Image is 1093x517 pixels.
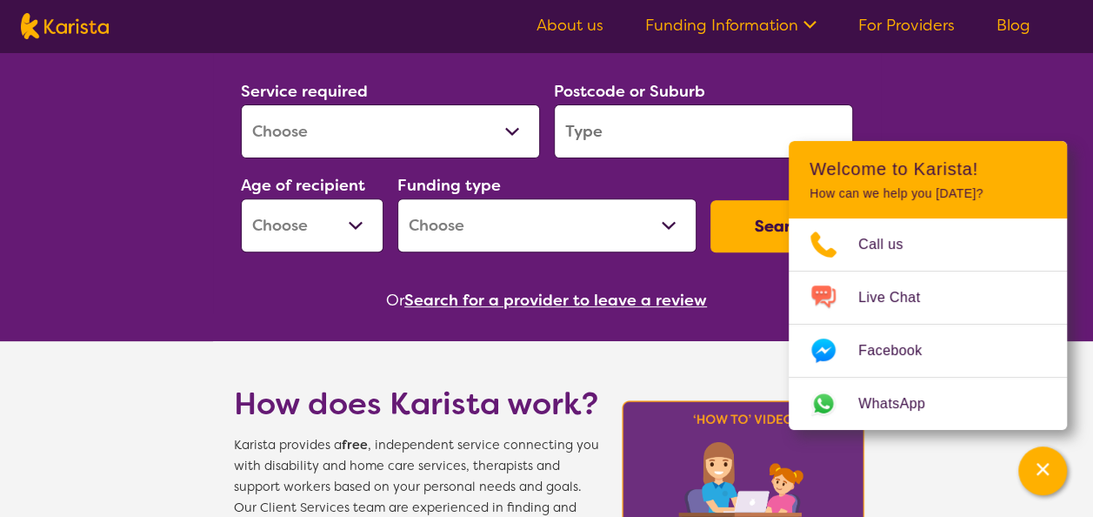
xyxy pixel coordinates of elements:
span: Call us [858,232,924,258]
div: Channel Menu [789,141,1067,430]
h2: Welcome to Karista! [810,158,1046,179]
a: Funding Information [645,15,816,36]
img: Karista logo [21,13,109,39]
input: Type [554,104,853,158]
ul: Choose channel [789,218,1067,430]
button: Search for a provider to leave a review [404,287,707,313]
button: Channel Menu [1018,446,1067,495]
label: Service required [241,81,368,102]
label: Funding type [397,175,501,196]
a: Blog [996,15,1030,36]
label: Postcode or Suburb [554,81,705,102]
p: How can we help you [DATE]? [810,186,1046,201]
a: For Providers [858,15,955,36]
span: WhatsApp [858,391,946,417]
b: free [342,437,368,453]
a: About us [537,15,603,36]
button: Search [710,200,853,252]
span: Live Chat [858,285,941,311]
a: Web link opens in a new tab. [789,378,1067,430]
label: Age of recipient [241,175,365,196]
span: Or [386,287,404,313]
h1: How does Karista work? [234,383,599,425]
span: Facebook [858,338,943,364]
